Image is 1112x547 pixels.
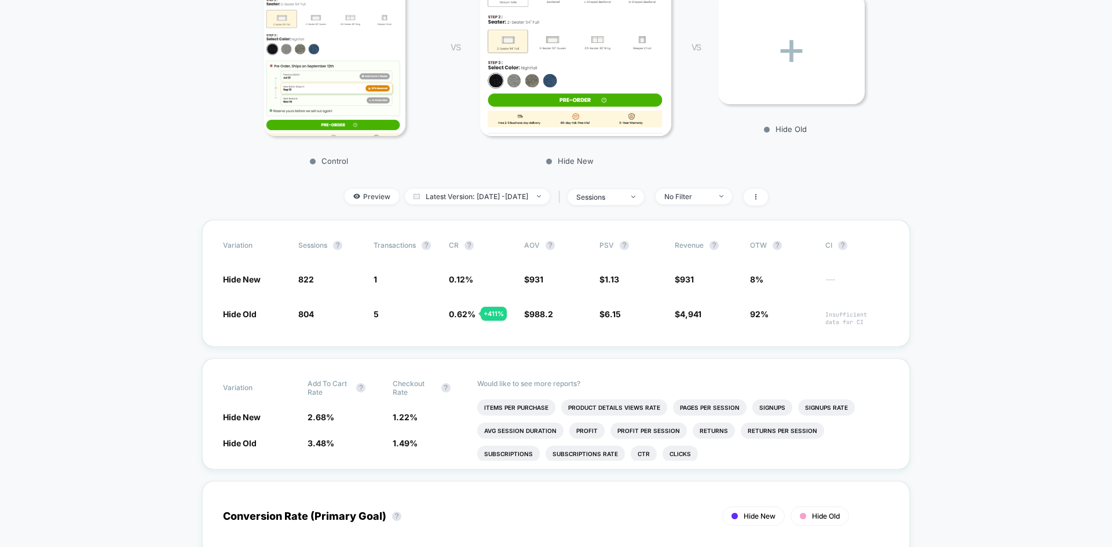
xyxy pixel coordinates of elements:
li: Pages Per Session [673,399,747,416]
li: Profit [569,423,605,439]
span: CI [825,241,889,250]
span: 0.12 % [449,274,473,284]
button: ? [356,383,365,392]
li: Avg Session Duration [477,423,564,439]
p: Control [230,156,427,166]
span: PSV [599,241,614,249]
span: Variation [223,379,287,397]
span: Variation [223,241,287,250]
p: Would like to see more reports? [477,379,889,388]
span: 804 [298,309,314,319]
span: 1.22 % [393,412,418,422]
img: end [537,195,541,197]
div: No Filter [664,192,711,201]
button: ? [546,241,555,250]
span: Hide Old [223,438,257,448]
div: + 411 % [481,307,507,321]
button: ? [333,241,342,250]
img: end [631,196,635,198]
span: 8% [750,274,763,284]
span: 4,941 [680,309,701,319]
span: Transactions [374,241,416,249]
span: OTW [750,241,814,250]
img: calendar [414,193,420,199]
button: ? [422,241,431,250]
span: Checkout Rate [393,379,436,397]
li: Subscriptions [477,446,540,462]
span: CR [449,241,459,249]
span: 1.49 % [393,438,418,448]
li: Profit Per Session [610,423,687,439]
div: sessions [576,193,623,201]
span: 822 [298,274,314,284]
span: $ [599,309,621,319]
span: 1 [374,274,377,284]
li: Items Per Purchase [477,399,555,416]
span: VS [692,42,701,52]
span: VS [451,42,460,52]
span: Revenue [675,241,704,249]
span: | [555,189,568,205]
span: 1.13 [605,274,619,284]
li: Clicks [663,446,698,462]
li: Product Details Views Rate [561,399,667,416]
span: Add To Cart Rate [308,379,350,397]
button: ? [441,383,451,392]
span: Hide New [223,412,261,422]
button: ? [838,241,847,250]
button: ? [620,241,629,250]
span: Hide New [744,512,776,520]
span: 988.2 [529,309,553,319]
p: Hide New [471,156,668,166]
li: Returns Per Session [741,423,824,439]
span: Insufficient data for CI [825,311,889,326]
button: ? [773,241,782,250]
span: $ [675,274,694,284]
li: Signups Rate [798,399,855,416]
span: 6.15 [605,309,621,319]
li: Subscriptions Rate [546,446,625,462]
span: Preview [345,189,399,204]
span: AOV [524,241,540,249]
span: Sessions [298,241,327,249]
p: Hide Old [712,124,859,134]
span: 931 [680,274,694,284]
span: $ [524,274,543,284]
span: 92% [750,309,769,319]
span: 931 [529,274,543,284]
span: Latest Version: [DATE] - [DATE] [405,189,550,204]
span: Hide Old [223,309,257,319]
li: Signups [752,399,792,416]
span: 3.48 % [308,438,334,448]
span: $ [599,274,619,284]
button: ? [464,241,474,250]
span: 0.62 % [449,309,475,319]
button: ? [709,241,719,250]
span: 2.68 % [308,412,334,422]
span: Hide Old [812,512,840,520]
li: Ctr [631,446,657,462]
span: $ [675,309,701,319]
img: end [719,195,723,197]
span: --- [825,276,889,285]
span: Hide New [223,274,261,284]
button: ? [392,512,401,521]
span: $ [524,309,553,319]
span: 5 [374,309,379,319]
li: Returns [693,423,735,439]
